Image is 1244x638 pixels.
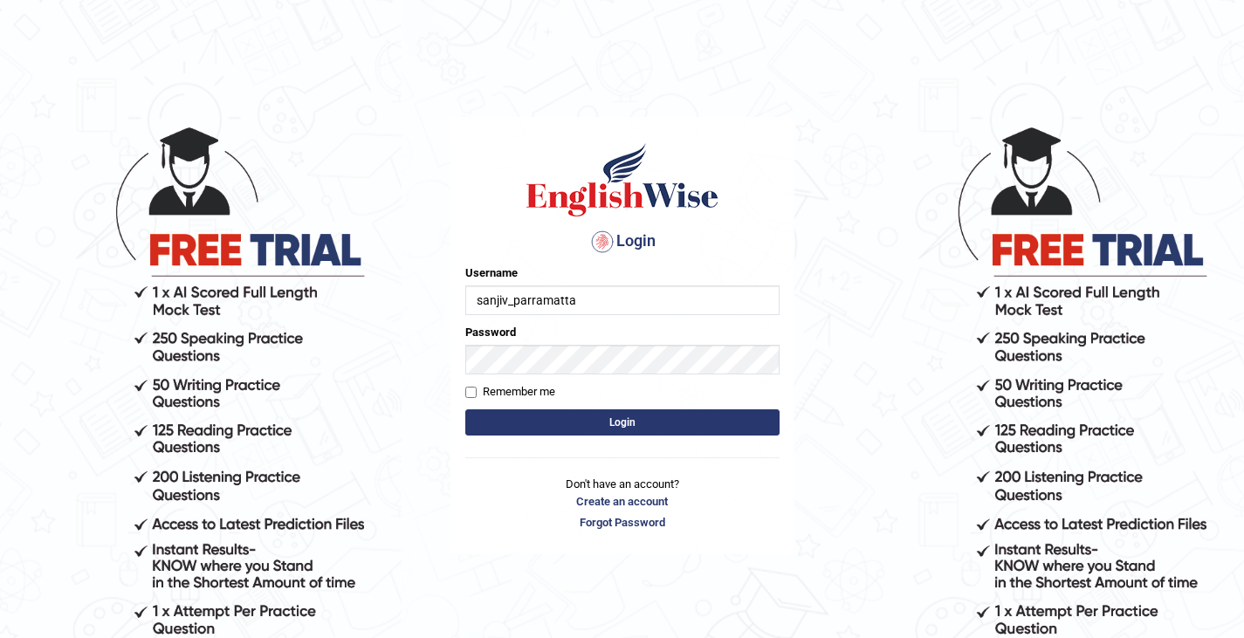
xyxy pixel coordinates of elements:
label: Username [465,264,518,281]
img: Logo of English Wise sign in for intelligent practice with AI [523,141,722,219]
a: Forgot Password [465,514,780,531]
a: Create an account [465,493,780,510]
input: Remember me [465,387,477,398]
label: Remember me [465,383,555,401]
p: Don't have an account? [465,476,780,530]
label: Password [465,324,516,340]
h4: Login [465,228,780,256]
button: Login [465,409,780,436]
